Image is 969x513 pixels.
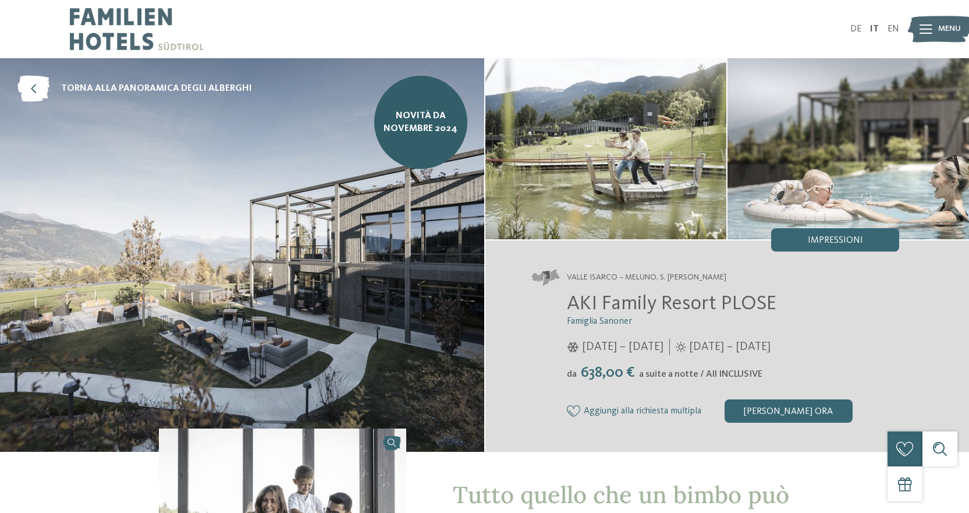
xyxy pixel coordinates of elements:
a: IT [870,24,879,34]
a: EN [888,24,899,34]
img: AKI: tutto quello che un bimbo può desiderare [727,58,969,239]
img: AKI: tutto quello che un bimbo può desiderare [485,58,727,239]
span: torna alla panoramica degli alberghi [61,82,252,95]
i: Orari d'apertura estate [676,342,686,352]
span: NOVITÀ da novembre 2024 [383,109,459,136]
span: Menu [938,23,961,35]
span: AKI Family Resort PLOSE [567,293,776,314]
span: Famiglia Sanoner [567,317,632,326]
i: Orari d'apertura inverno [567,342,579,352]
div: [PERSON_NAME] ora [725,399,853,423]
span: [DATE] – [DATE] [582,339,663,355]
span: da [567,370,577,379]
span: Impressioni [808,236,863,245]
a: torna alla panoramica degli alberghi [17,76,252,102]
span: [DATE] – [DATE] [689,339,771,355]
span: Aggiungi alla richiesta multipla [584,406,701,417]
span: a suite a notte / All INCLUSIVE [639,370,762,379]
span: Valle Isarco – Meluno, S. [PERSON_NAME] [567,272,726,284]
span: 638,00 € [578,365,638,380]
a: DE [850,24,861,34]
